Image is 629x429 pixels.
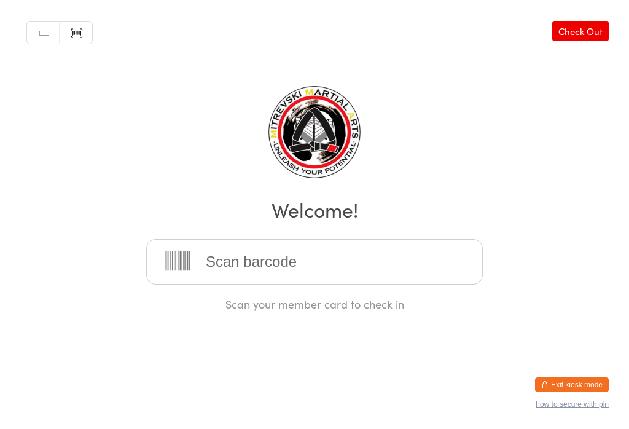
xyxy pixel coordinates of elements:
[146,239,483,285] input: Scan barcode
[535,377,609,392] button: Exit kiosk mode
[536,400,609,409] button: how to secure with pin
[12,195,617,223] h2: Welcome!
[268,86,361,178] img: MITREVSKI MARTIAL ARTS
[552,21,609,41] a: Check Out
[146,296,483,312] div: Scan your member card to check in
